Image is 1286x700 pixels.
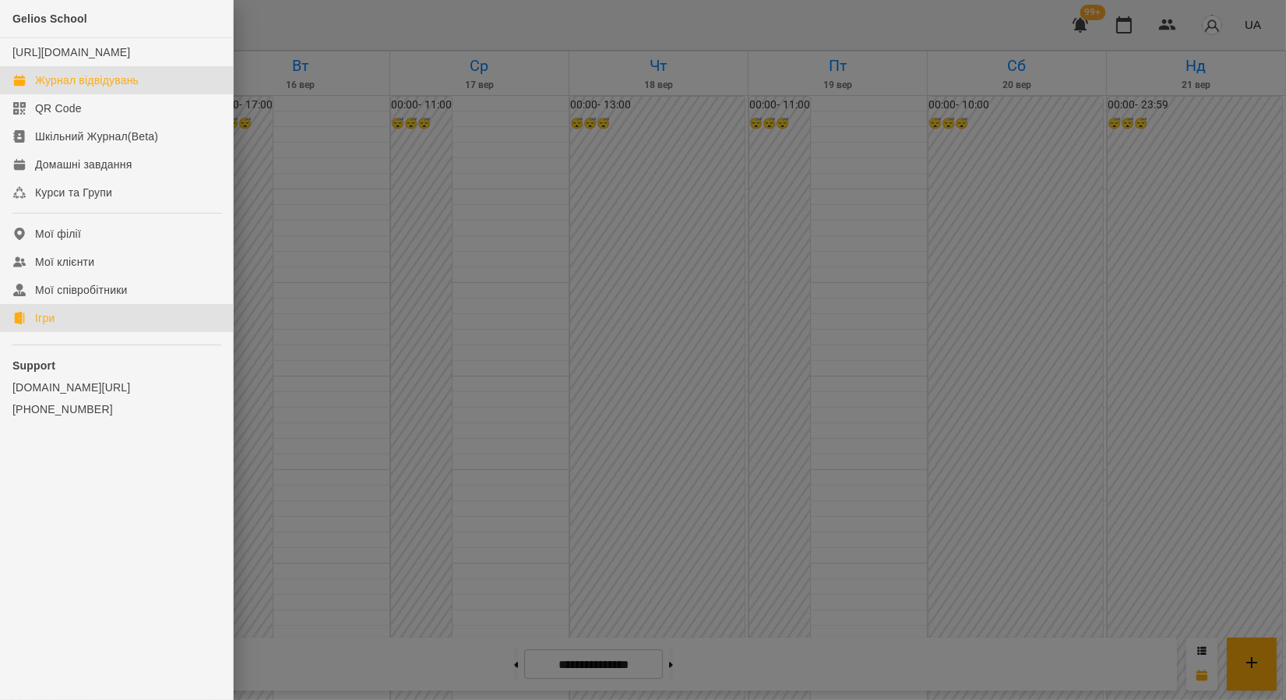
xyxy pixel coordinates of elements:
[12,358,220,373] p: Support
[12,12,87,25] span: Gelios School
[35,157,132,172] div: Домашні завдання
[35,282,128,298] div: Мої співробітники
[12,46,130,58] a: [URL][DOMAIN_NAME]
[12,380,220,395] a: [DOMAIN_NAME][URL]
[35,129,158,144] div: Шкільний Журнал(Beta)
[12,401,220,417] a: [PHONE_NUMBER]
[35,72,139,88] div: Журнал відвідувань
[35,254,94,270] div: Мої клієнти
[35,226,81,242] div: Мої філії
[35,310,55,326] div: Ігри
[35,101,82,116] div: QR Code
[35,185,112,200] div: Курси та Групи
